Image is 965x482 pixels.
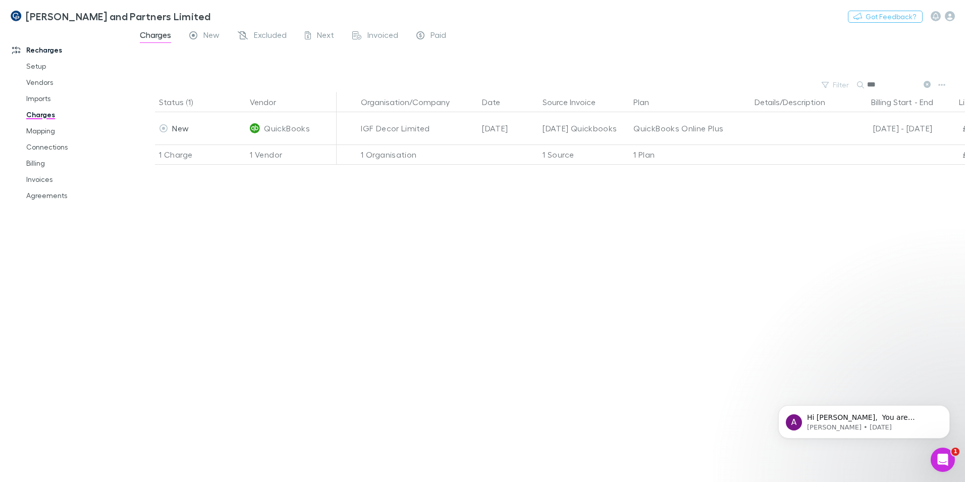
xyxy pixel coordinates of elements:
img: QuickBooks's Logo [250,123,260,133]
div: 1 Source [539,144,629,165]
h3: [PERSON_NAME] and Partners Limited [26,10,211,22]
a: Invoices [16,171,136,187]
a: Mapping [16,123,136,139]
a: Vendors [16,74,136,90]
span: 1 [951,448,959,456]
span: QuickBooks [264,112,310,144]
div: 1 Charge [155,144,246,165]
button: Source Invoice [543,92,608,112]
button: Organisation/Company [361,92,462,112]
span: New [172,123,189,133]
iframe: Intercom notifications message [763,384,965,455]
div: [DATE] [478,112,539,144]
a: [PERSON_NAME] and Partners Limited [4,4,217,28]
button: Filter [817,79,855,91]
span: Next [317,30,334,43]
button: Details/Description [755,92,837,112]
div: - [845,92,943,112]
button: End [920,92,933,112]
div: 1 Plan [629,144,750,165]
span: New [203,30,220,43]
div: 1 Organisation [357,144,478,165]
div: QuickBooks Online Plus [633,112,746,144]
a: Agreements [16,187,136,204]
a: Recharges [2,42,136,58]
iframe: Intercom live chat [931,448,955,472]
a: Imports [16,90,136,107]
span: Excluded [254,30,287,43]
div: IGF Decor Limited [361,112,474,144]
button: Plan [633,92,661,112]
a: Setup [16,58,136,74]
div: [DATE] Quickbooks [543,112,625,144]
button: Date [482,92,512,112]
button: Billing Start [871,92,912,112]
button: Got Feedback? [848,11,923,23]
div: 1 Vendor [246,144,337,165]
a: Charges [16,107,136,123]
a: Billing [16,155,136,171]
span: Invoiced [367,30,398,43]
span: Paid [431,30,446,43]
img: Coates and Partners Limited's Logo [10,10,22,22]
button: Status (1) [159,92,205,112]
a: Connections [16,139,136,155]
span: Charges [140,30,171,43]
button: Vendor [250,92,288,112]
div: [DATE] - [DATE] [845,112,932,144]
